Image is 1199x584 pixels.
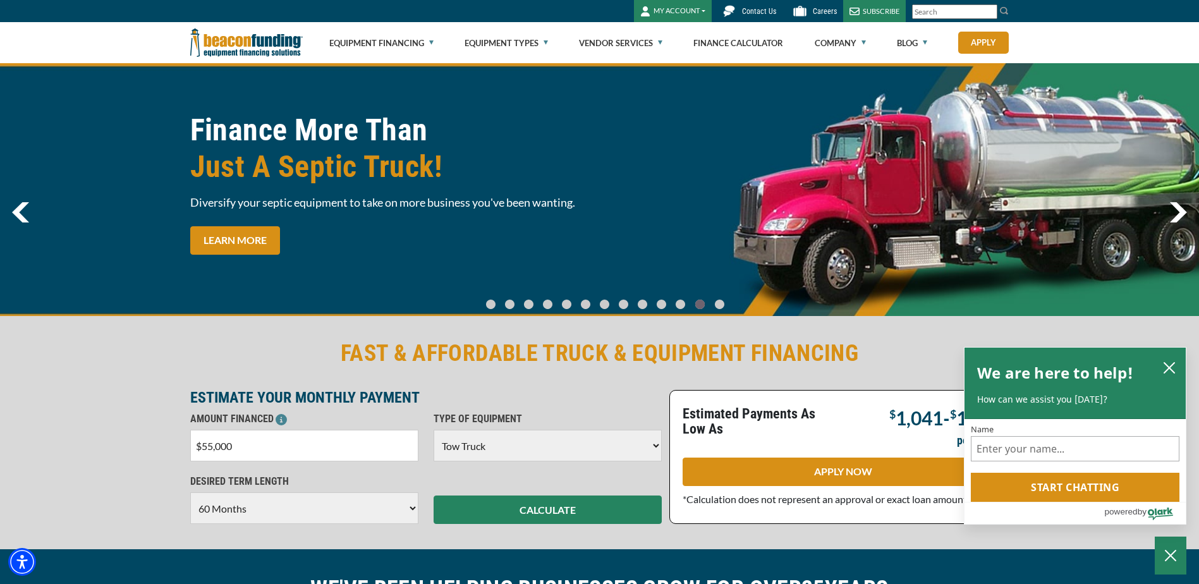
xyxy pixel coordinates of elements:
[984,7,994,17] a: Clear search text
[12,202,29,222] a: previous
[329,23,434,63] a: Equipment Financing
[654,299,669,310] a: Go To Slide 9
[683,406,836,437] p: Estimated Payments As Low As
[683,493,969,505] span: *Calculation does not represent an approval or exact loan amount.
[190,411,418,427] p: AMOUNT FINANCED
[597,299,612,310] a: Go To Slide 6
[977,360,1133,386] h2: We are here to help!
[950,407,956,421] span: $
[1138,504,1147,520] span: by
[578,299,593,310] a: Go To Slide 5
[971,436,1179,461] input: Name
[190,390,662,405] p: ESTIMATE YOUR MONTHLY PAYMENT
[964,347,1186,525] div: olark chatbox
[1104,502,1186,524] a: Powered by Olark
[897,23,927,63] a: Blog
[434,496,662,524] button: CALCULATE
[1169,202,1187,222] img: Right Navigator
[540,299,555,310] a: Go To Slide 3
[889,407,896,421] span: $
[190,474,418,489] p: DESIRED TERM LENGTH
[815,23,866,63] a: Company
[999,6,1009,16] img: Search
[977,393,1173,406] p: How can we assist you [DATE]?
[1169,202,1187,222] a: next
[465,23,548,63] a: Equipment Types
[889,406,1004,427] p: -
[1155,537,1186,575] button: Close Chatbox
[1104,504,1137,520] span: powered
[579,23,662,63] a: Vendor Services
[190,22,303,63] img: Beacon Funding Corporation logo
[692,299,708,310] a: Go To Slide 11
[616,299,631,310] a: Go To Slide 7
[190,226,280,255] a: LEARN MORE Finance More Than Just A Septic Truck!
[712,299,727,310] a: Go To Slide 12
[673,299,688,310] a: Go To Slide 10
[693,23,783,63] a: Finance Calculator
[742,7,776,16] span: Contact Us
[190,430,418,461] input: $0
[958,32,1009,54] a: Apply
[190,112,592,185] h1: Finance More Than
[683,458,1004,486] a: APPLY NOW
[1159,358,1179,376] button: close chatbox
[971,425,1179,434] label: Name
[956,406,1004,429] span: 1,457
[559,299,574,310] a: Go To Slide 4
[483,299,498,310] a: Go To Slide 0
[434,411,662,427] p: TYPE OF EQUIPMENT
[190,149,592,185] span: Just A Septic Truck!
[502,299,517,310] a: Go To Slide 1
[912,4,997,19] input: Search
[813,7,837,16] span: Careers
[190,195,592,210] span: Diversify your septic equipment to take on more business you've been wanting.
[896,406,943,429] span: 1,041
[521,299,536,310] a: Go To Slide 2
[8,548,36,576] div: Accessibility Menu
[190,339,1009,368] h2: FAST & AFFORDABLE TRUCK & EQUIPMENT FINANCING
[635,299,650,310] a: Go To Slide 8
[971,473,1179,502] button: Start chatting
[12,202,29,222] img: Left Navigator
[957,433,1004,448] p: per month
